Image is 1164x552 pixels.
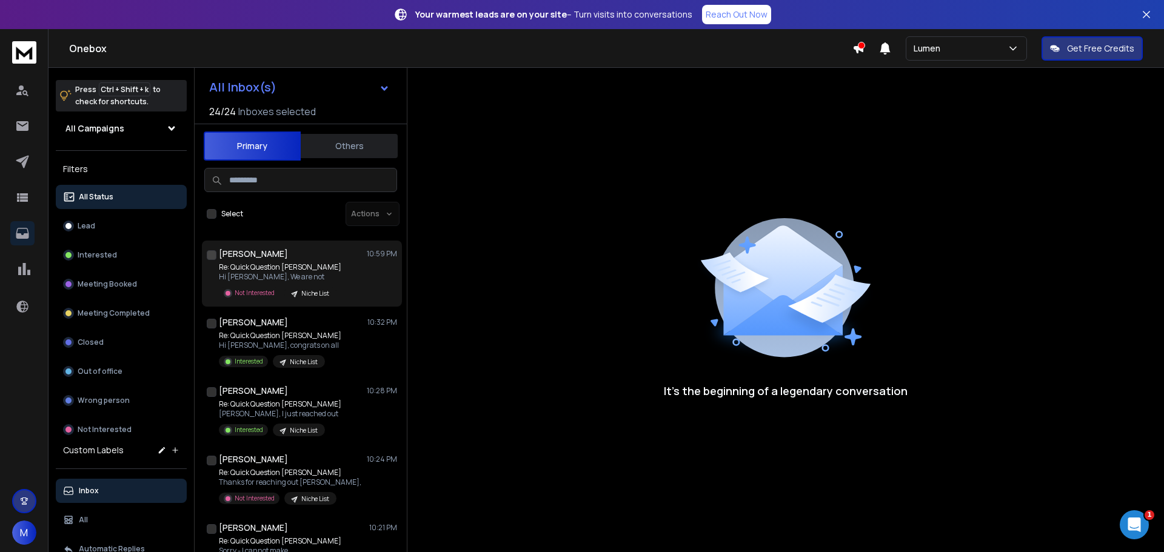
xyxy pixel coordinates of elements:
[706,8,768,21] p: Reach Out Now
[65,122,124,135] h1: All Campaigns
[219,536,341,546] p: Re: Quick Question [PERSON_NAME]
[12,41,36,64] img: logo
[56,243,187,267] button: Interested
[56,301,187,325] button: Meeting Completed
[1067,42,1134,55] p: Get Free Credits
[235,425,263,434] p: Interested
[219,248,288,260] h1: [PERSON_NAME]
[219,522,288,534] h1: [PERSON_NAME]
[369,523,397,533] p: 10:21 PM
[235,494,275,503] p: Not Interested
[301,289,329,298] p: Niche List
[78,250,117,260] p: Interested
[367,454,397,464] p: 10:24 PM
[209,81,276,93] h1: All Inbox(s)
[56,116,187,141] button: All Campaigns
[56,508,187,532] button: All
[219,409,341,419] p: [PERSON_NAME], I just reached out
[219,399,341,409] p: Re: Quick Question [PERSON_NAME]
[219,262,341,272] p: Re: Quick Question [PERSON_NAME]
[199,75,400,99] button: All Inbox(s)
[78,338,104,347] p: Closed
[664,382,908,399] p: It’s the beginning of a legendary conversation
[702,5,771,24] a: Reach Out Now
[221,209,243,219] label: Select
[99,82,150,96] span: Ctrl + Shift + k
[219,331,341,341] p: Re: Quick Question [PERSON_NAME]
[56,330,187,354] button: Closed
[56,272,187,296] button: Meeting Booked
[219,468,361,477] p: Re: Quick Question [PERSON_NAME]
[78,308,150,318] p: Meeting Completed
[209,104,236,119] span: 24 / 24
[219,341,341,350] p: Hi [PERSON_NAME], congrats on all
[78,279,137,289] p: Meeting Booked
[367,249,397,259] p: 10:59 PM
[301,494,329,504] p: Niche List
[238,104,316,119] h3: Inboxes selected
[290,357,318,367] p: Niche List
[219,453,288,465] h1: [PERSON_NAME]
[1145,510,1154,520] span: 1
[79,192,113,202] p: All Status
[79,515,88,525] p: All
[204,131,301,161] button: Primary
[235,357,263,366] p: Interested
[290,426,318,435] p: Niche List
[78,396,130,405] p: Wrong person
[79,486,99,496] p: Inbox
[78,367,122,376] p: Out of office
[56,185,187,209] button: All Status
[69,41,852,56] h1: Onebox
[56,214,187,238] button: Lead
[78,425,132,434] p: Not Interested
[367,318,397,327] p: 10:32 PM
[75,84,161,108] p: Press to check for shortcuts.
[235,288,275,298] p: Not Interested
[219,272,341,282] p: Hi [PERSON_NAME], We are not
[78,221,95,231] p: Lead
[219,477,361,487] p: Thanks for reaching out [PERSON_NAME],
[415,8,567,20] strong: Your warmest leads are on your site
[12,520,36,545] button: M
[56,479,187,503] button: Inbox
[56,417,187,442] button: Not Interested
[63,444,124,456] h3: Custom Labels
[56,359,187,384] button: Out of office
[914,42,945,55] p: Lumen
[301,133,398,159] button: Others
[219,385,288,397] h1: [PERSON_NAME]
[56,388,187,413] button: Wrong person
[415,8,692,21] p: – Turn visits into conversations
[56,161,187,178] h3: Filters
[1042,36,1143,61] button: Get Free Credits
[1120,510,1149,539] iframe: Intercom live chat
[219,316,288,328] h1: [PERSON_NAME]
[367,386,397,396] p: 10:28 PM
